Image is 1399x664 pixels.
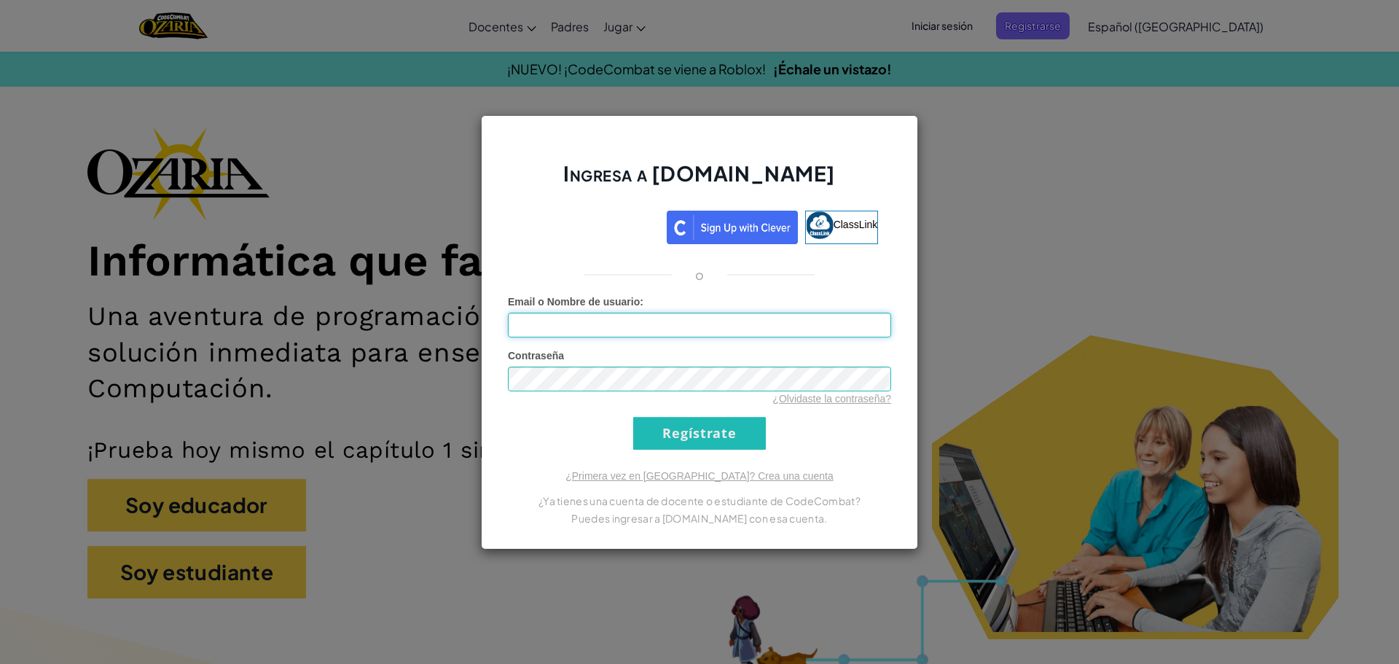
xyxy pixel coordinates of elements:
[695,266,704,284] p: o
[834,218,878,230] span: ClassLink
[633,417,766,450] input: Regístrate
[508,296,640,308] span: Email o Nombre de usuario
[514,209,667,241] iframe: Botón de Acceder con Google
[806,211,834,239] img: classlink-logo-small.png
[508,160,891,202] h2: Ingresa a [DOMAIN_NAME]
[508,350,564,362] span: Contraseña
[772,393,891,405] a: ¿Olvidaste la contraseña?
[508,509,891,527] p: Puedes ingresar a [DOMAIN_NAME] con esa cuenta.
[508,492,891,509] p: ¿Ya tienes una cuenta de docente o estudiante de CodeCombat?
[508,294,643,309] label: :
[667,211,798,244] img: clever_sso_button@2x.png
[565,470,834,482] a: ¿Primera vez en [GEOGRAPHIC_DATA]? Crea una cuenta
